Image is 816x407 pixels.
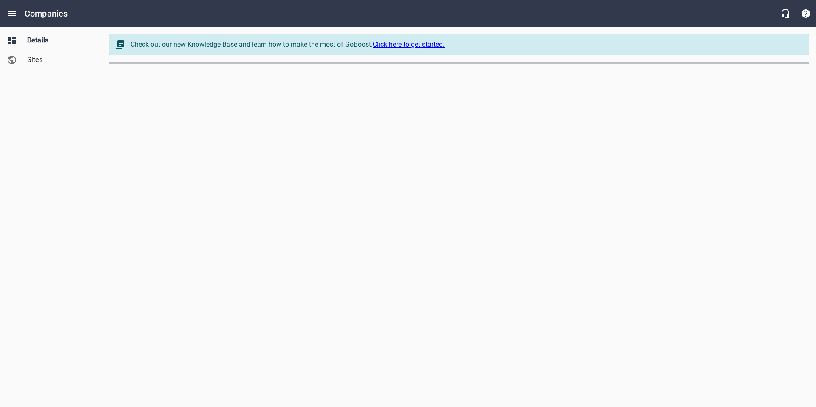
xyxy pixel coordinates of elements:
button: Support Portal [796,3,816,24]
div: Check out our new Knowledge Base and learn how to make the most of GoBoost. [130,40,800,50]
span: Sites [27,55,92,65]
button: Open drawer [2,3,23,24]
span: Details [27,35,92,45]
h6: Companies [25,7,68,20]
button: Live Chat [775,3,796,24]
a: Click here to get started. [373,40,445,48]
